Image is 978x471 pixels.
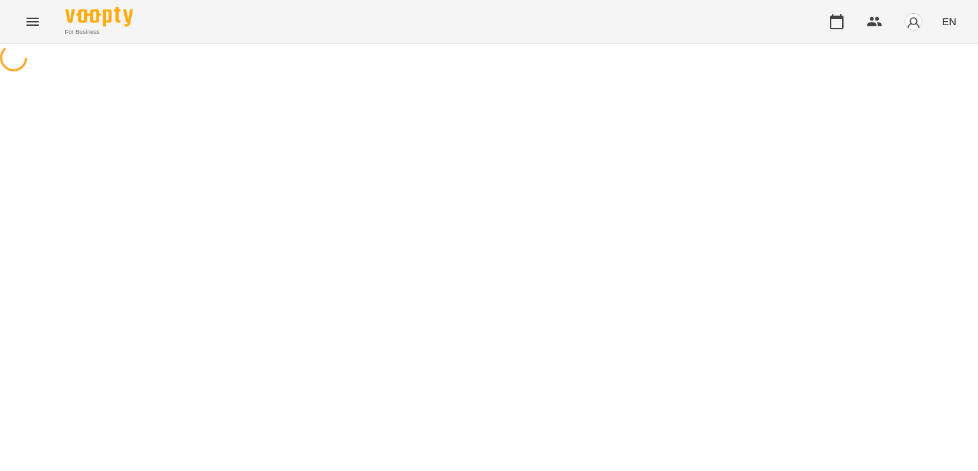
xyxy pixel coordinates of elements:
[16,5,49,38] button: Menu
[904,12,923,31] img: avatar_s.png
[65,7,133,27] img: Voopty Logo
[942,14,956,29] span: EN
[937,9,962,34] button: EN
[65,28,133,37] span: For Business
